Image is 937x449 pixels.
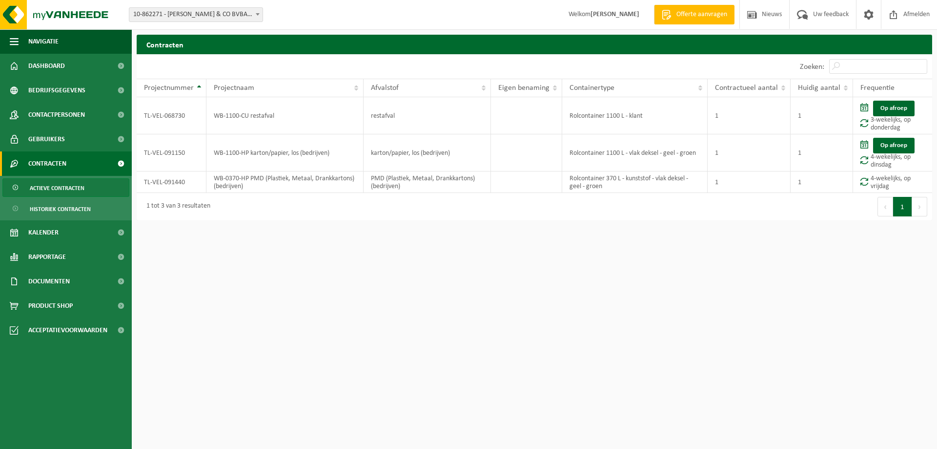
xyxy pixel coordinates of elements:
span: Contactpersonen [28,103,85,127]
td: 1 [708,134,791,171]
button: Previous [877,197,893,216]
span: Frequentie [860,84,895,92]
button: Next [912,197,927,216]
td: Rolcontainer 1100 L - vlak deksel - geel - groen [562,134,708,171]
span: Bedrijfsgegevens [28,78,85,103]
a: Offerte aanvragen [654,5,734,24]
td: WB-1100-CU restafval [206,97,364,134]
span: Historiek contracten [30,200,91,218]
span: Documenten [28,269,70,294]
td: 3-wekelijks, op donderdag [853,97,932,134]
strong: [PERSON_NAME] [591,11,639,18]
a: Actieve contracten [2,178,129,197]
td: karton/papier, los (bedrijven) [364,134,491,171]
td: restafval [364,97,491,134]
span: 10-862271 - HEYVAERT & CO BVBA - ASSE [129,8,263,21]
span: Kalender [28,220,59,245]
a: Op afroep [873,138,915,153]
span: Containertype [570,84,614,92]
td: TL-VEL-091440 [137,171,206,193]
td: 1 [708,171,791,193]
td: 1 [791,171,853,193]
td: WB-1100-HP karton/papier, los (bedrijven) [206,134,364,171]
td: PMD (Plastiek, Metaal, Drankkartons) (bedrijven) [364,171,491,193]
span: Afvalstof [371,84,399,92]
span: Contracten [28,151,66,176]
span: 10-862271 - HEYVAERT & CO BVBA - ASSE [129,7,263,22]
button: 1 [893,197,912,216]
span: Rapportage [28,245,66,269]
span: Huidig aantal [798,84,840,92]
td: 1 [708,97,791,134]
span: Actieve contracten [30,179,84,197]
td: 1 [791,97,853,134]
td: Rolcontainer 370 L - kunststof - vlak deksel - geel - groen [562,171,708,193]
h2: Contracten [137,35,932,54]
a: Historiek contracten [2,199,129,218]
td: TL-VEL-068730 [137,97,206,134]
span: Projectnummer [144,84,194,92]
span: Dashboard [28,54,65,78]
span: Contractueel aantal [715,84,778,92]
span: Offerte aanvragen [674,10,730,20]
td: 4-wekelijks, op vrijdag [853,171,932,193]
span: Navigatie [28,29,59,54]
label: Zoeken: [800,63,824,71]
td: WB-0370-HP PMD (Plastiek, Metaal, Drankkartons) (bedrijven) [206,171,364,193]
div: 1 tot 3 van 3 resultaten [142,198,210,215]
span: Product Shop [28,294,73,318]
td: 4-wekelijks, op dinsdag [853,134,932,171]
td: 1 [791,134,853,171]
span: Gebruikers [28,127,65,151]
span: Projectnaam [214,84,254,92]
td: Rolcontainer 1100 L - klant [562,97,708,134]
td: TL-VEL-091150 [137,134,206,171]
span: Acceptatievoorwaarden [28,318,107,342]
span: Eigen benaming [498,84,550,92]
a: Op afroep [873,101,915,116]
